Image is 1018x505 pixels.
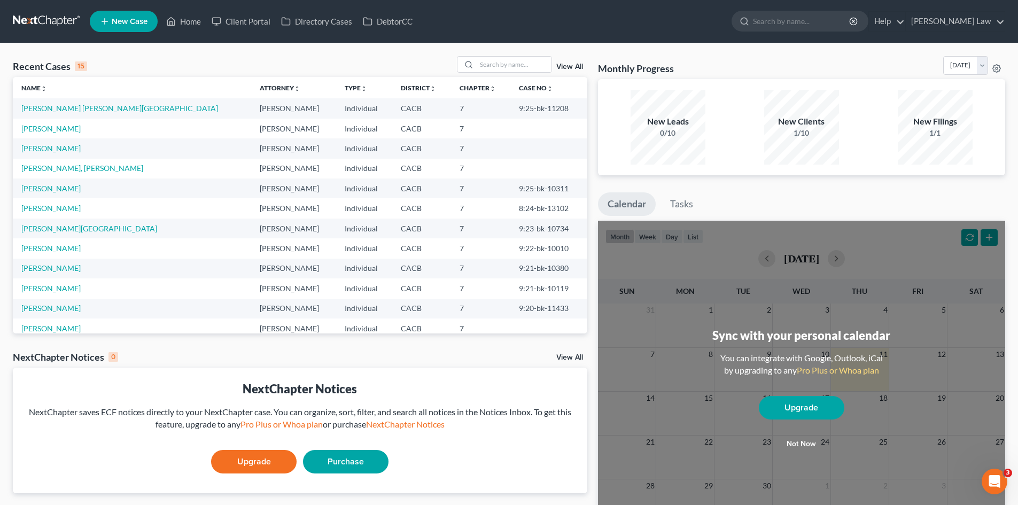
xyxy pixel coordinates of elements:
[303,450,388,473] a: Purchase
[240,419,323,429] a: Pro Plus or Whoa plan
[366,419,445,429] a: NextChapter Notices
[336,219,392,238] td: Individual
[392,98,450,118] td: CACB
[336,138,392,158] td: Individual
[41,86,47,92] i: unfold_more
[392,119,450,138] td: CACB
[21,284,81,293] a: [PERSON_NAME]
[161,12,206,31] a: Home
[336,238,392,258] td: Individual
[251,318,336,338] td: [PERSON_NAME]
[13,60,87,73] div: Recent Cases
[336,278,392,298] td: Individual
[336,299,392,318] td: Individual
[392,198,450,218] td: CACB
[451,219,511,238] td: 7
[451,198,511,218] td: 7
[392,238,450,258] td: CACB
[392,159,450,178] td: CACB
[451,318,511,338] td: 7
[251,219,336,238] td: [PERSON_NAME]
[764,128,839,138] div: 1/10
[251,138,336,158] td: [PERSON_NAME]
[712,327,890,344] div: Sync with your personal calendar
[21,406,579,431] div: NextChapter saves ECF notices directly to your NextChapter case. You can organize, sort, filter, ...
[753,11,851,31] input: Search by name...
[251,299,336,318] td: [PERSON_NAME]
[21,104,218,113] a: [PERSON_NAME] [PERSON_NAME][GEOGRAPHIC_DATA]
[510,178,587,198] td: 9:25-bk-10311
[519,84,553,92] a: Case Nounfold_more
[898,115,973,128] div: New Filings
[556,354,583,361] a: View All
[361,86,367,92] i: unfold_more
[392,138,450,158] td: CACB
[510,219,587,238] td: 9:23-bk-10734
[451,138,511,158] td: 7
[906,12,1005,31] a: [PERSON_NAME] Law
[430,86,436,92] i: unfold_more
[336,119,392,138] td: Individual
[251,198,336,218] td: [PERSON_NAME]
[21,380,579,397] div: NextChapter Notices
[21,263,81,273] a: [PERSON_NAME]
[392,299,450,318] td: CACB
[598,192,656,216] a: Calendar
[460,84,496,92] a: Chapterunfold_more
[556,63,583,71] a: View All
[451,259,511,278] td: 7
[108,352,118,362] div: 0
[510,198,587,218] td: 8:24-bk-13102
[510,259,587,278] td: 9:21-bk-10380
[510,278,587,298] td: 9:21-bk-10119
[759,396,844,419] a: Upgrade
[345,84,367,92] a: Typeunfold_more
[869,12,905,31] a: Help
[336,159,392,178] td: Individual
[206,12,276,31] a: Client Portal
[451,238,511,258] td: 7
[13,351,118,363] div: NextChapter Notices
[451,119,511,138] td: 7
[251,98,336,118] td: [PERSON_NAME]
[21,124,81,133] a: [PERSON_NAME]
[451,178,511,198] td: 7
[392,278,450,298] td: CACB
[21,224,157,233] a: [PERSON_NAME][GEOGRAPHIC_DATA]
[982,469,1007,494] iframe: Intercom live chat
[336,98,392,118] td: Individual
[510,98,587,118] td: 9:25-bk-11208
[598,62,674,75] h3: Monthly Progress
[211,450,297,473] a: Upgrade
[510,238,587,258] td: 9:22-bk-10010
[75,61,87,71] div: 15
[251,238,336,258] td: [PERSON_NAME]
[251,159,336,178] td: [PERSON_NAME]
[251,119,336,138] td: [PERSON_NAME]
[21,184,81,193] a: [PERSON_NAME]
[392,318,450,338] td: CACB
[759,433,844,455] button: Not now
[764,115,839,128] div: New Clients
[336,198,392,218] td: Individual
[489,86,496,92] i: unfold_more
[451,299,511,318] td: 7
[477,57,551,72] input: Search by name...
[294,86,300,92] i: unfold_more
[451,159,511,178] td: 7
[451,278,511,298] td: 7
[631,115,705,128] div: New Leads
[21,204,81,213] a: [PERSON_NAME]
[276,12,358,31] a: Directory Cases
[260,84,300,92] a: Attorneyunfold_more
[251,259,336,278] td: [PERSON_NAME]
[392,259,450,278] td: CACB
[21,304,81,313] a: [PERSON_NAME]
[336,318,392,338] td: Individual
[510,299,587,318] td: 9:20-bk-11433
[112,18,147,26] span: New Case
[21,144,81,153] a: [PERSON_NAME]
[336,178,392,198] td: Individual
[21,84,47,92] a: Nameunfold_more
[392,219,450,238] td: CACB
